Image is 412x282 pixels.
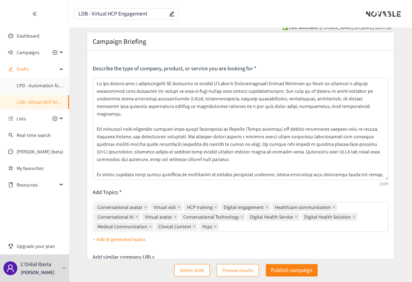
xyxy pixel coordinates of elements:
input: Conversational avatarVirtual visitHCP trainingDigital engagementHealthcare communicationConversat... [220,222,222,231]
span: Conversational avatar [94,203,149,211]
a: LDB - Virtual HCP Engagement [17,99,78,105]
span: sound [8,50,13,55]
span: Preview results [222,266,253,274]
a: My favourites [17,161,64,175]
span: Medical Communication [97,223,147,230]
span: unordered-list [8,116,13,121]
textarea: Lo ips dolorsi ame c adipiscingelit SE doeiusmo te incidid U’Labor’e Doloremagnaali Enimad Minimv... [93,78,389,180]
button: Preview results [217,264,259,276]
p: Add Topics [93,189,389,196]
iframe: Chat Widget [296,208,412,282]
h2: Campaign Briefing [93,37,146,46]
span: Conversational Technology [183,213,239,221]
span: Clinical Content [158,223,191,230]
span: Clinical Content [155,222,198,231]
span: close [265,205,269,209]
p: + Add AI generated topics [93,235,146,243]
span: close [193,225,196,228]
span: plus-circle [53,116,57,121]
span: Digital Health Service [247,213,300,221]
div: Widget de chat [296,208,412,282]
span: Campaigns [17,46,39,59]
span: Digital engagement [224,203,264,211]
p: L'Oréal Iberia [21,260,51,269]
span: close [214,225,217,228]
span: close [240,215,244,219]
span: double-left [32,11,37,16]
span: Conversational AI [97,213,134,221]
span: Delete draft [180,266,204,274]
span: Medical Communication [94,222,154,231]
a: CPD - Automation for Furniture Design [17,82,96,89]
span: HCP training [187,203,213,211]
button: Publish campaign [266,264,318,276]
span: close [177,205,181,209]
span: Digital Health Service [250,213,293,221]
span: Conversational Technology [180,213,245,221]
span: HCP training [184,203,219,211]
div: Campaign Briefing [93,37,389,46]
span: plus-circle [53,50,57,55]
span: close [135,215,139,219]
span: edit [8,67,13,71]
span: close [174,215,177,219]
span: Drafts [17,62,57,76]
a: [PERSON_NAME] (beta) [17,149,63,155]
span: Resources [17,178,57,192]
span: Conversational avatar [97,203,142,211]
span: Healthcare communication [272,203,337,211]
a: Real-time search [17,132,51,138]
p: Add similar company URLs [93,253,211,261]
p: Describe the type of company, product, or service you are looking for [93,65,389,72]
span: trophy [8,244,13,249]
span: book [8,182,13,187]
span: Lists [17,112,26,125]
span: Virtual visit [153,203,176,211]
p: Publish campaign [271,266,312,274]
span: Healthcare communication [275,203,331,211]
button: Delete draft [174,264,210,276]
span: Hcps [202,223,212,230]
span: edit [169,11,175,17]
span: user [6,264,15,272]
span: close [149,225,152,228]
span: Virtual visit [150,203,182,211]
a: Dashboard [17,33,39,39]
button: + Add AI generated topics [93,234,146,245]
span: Virtual avatar [142,213,179,221]
span: Digital engagement [221,203,270,211]
span: close [332,205,336,209]
span: close [214,205,217,209]
span: close [294,215,298,219]
span: Virtual avatar [145,213,172,221]
span: Upgrade your plan [17,239,64,253]
span: Conversational AI [94,213,140,221]
span: Hcps [199,222,219,231]
p: [PERSON_NAME] [21,269,54,276]
span: close [144,205,147,209]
